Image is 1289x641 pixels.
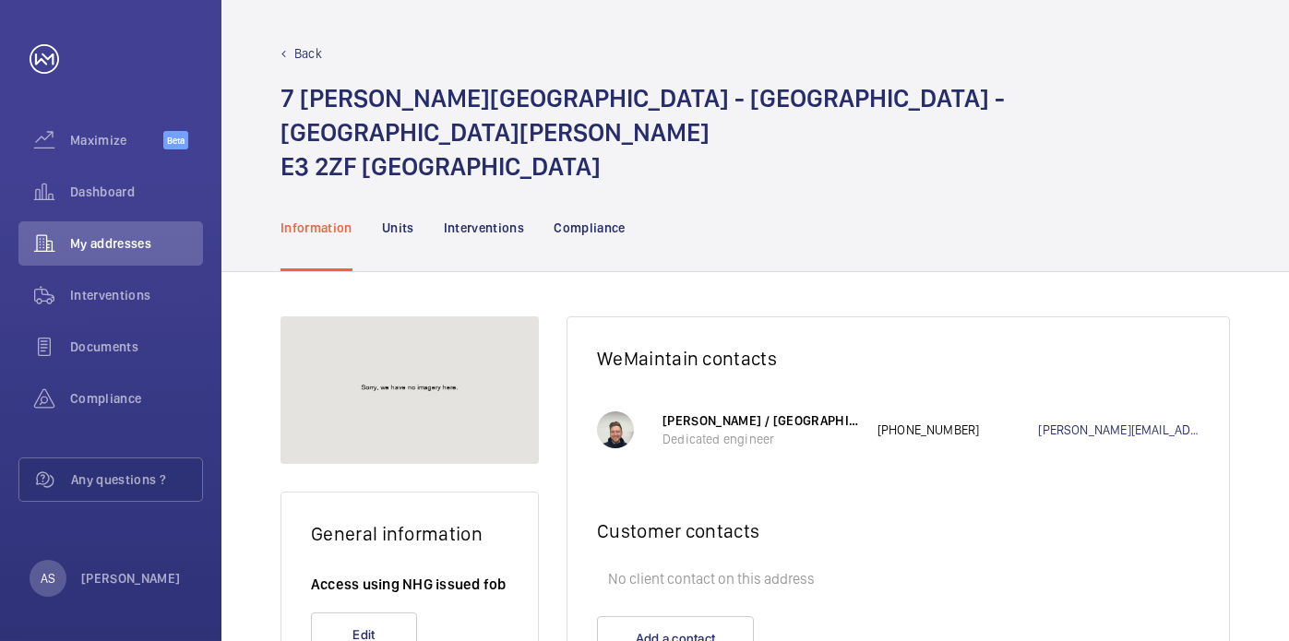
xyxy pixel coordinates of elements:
[81,569,181,588] p: [PERSON_NAME]
[70,389,203,408] span: Compliance
[41,569,55,588] p: AS
[70,131,163,149] span: Maximize
[877,421,1039,439] p: [PHONE_NUMBER]
[70,286,203,304] span: Interventions
[597,561,1199,598] p: No client contact on this address
[444,219,525,237] p: Interventions
[294,44,322,63] p: Back
[70,234,203,253] span: My addresses
[163,131,188,149] span: Beta
[311,522,508,545] h2: General information
[71,470,202,489] span: Any questions ?
[311,575,508,594] p: Access using NHG issued fob
[1038,421,1199,439] a: [PERSON_NAME][EMAIL_ADDRESS][DOMAIN_NAME]
[70,338,203,356] span: Documents
[70,183,203,201] span: Dashboard
[280,81,1230,184] h1: 7 [PERSON_NAME][GEOGRAPHIC_DATA] - [GEOGRAPHIC_DATA] - [GEOGRAPHIC_DATA][PERSON_NAME] E3 2ZF [GEO...
[597,347,1199,370] h2: WeMaintain contacts
[382,219,414,237] p: Units
[662,411,859,430] p: [PERSON_NAME] / [GEOGRAPHIC_DATA] [GEOGRAPHIC_DATA]
[554,219,626,237] p: Compliance
[662,430,859,448] p: Dedicated engineer
[597,519,1199,542] h2: Customer contacts
[280,219,352,237] p: Information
